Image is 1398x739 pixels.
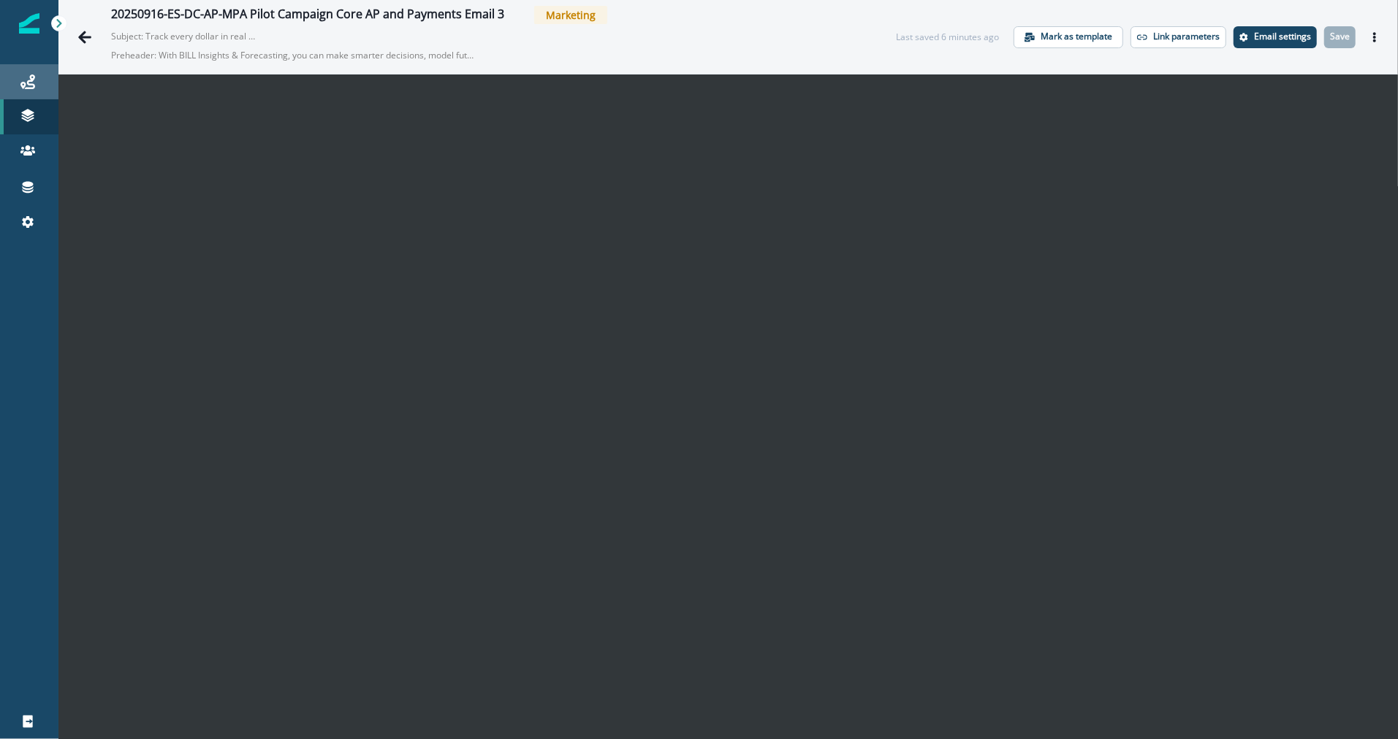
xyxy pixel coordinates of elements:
div: Last saved 6 minutes ago [896,31,999,44]
p: Subject: Track every dollar in real time. [111,24,257,43]
button: Mark as template [1014,26,1123,48]
button: Save [1324,26,1356,48]
p: Email settings [1254,31,1311,42]
span: Marketing [534,6,607,24]
button: Settings [1234,26,1317,48]
button: Go back [70,23,99,52]
button: Actions [1363,26,1386,48]
p: Link parameters [1153,31,1220,42]
p: Preheader: With BILL Insights & Forecasting, you can make smarter decisions, model future scenari... [111,43,476,68]
p: Save [1330,31,1350,42]
p: Mark as template [1041,31,1112,42]
img: Inflection [19,13,39,34]
button: Link parameters [1131,26,1226,48]
div: 20250916-ES-DC-AP-MPA Pilot Campaign Core AP and Payments Email 3 [111,7,504,23]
